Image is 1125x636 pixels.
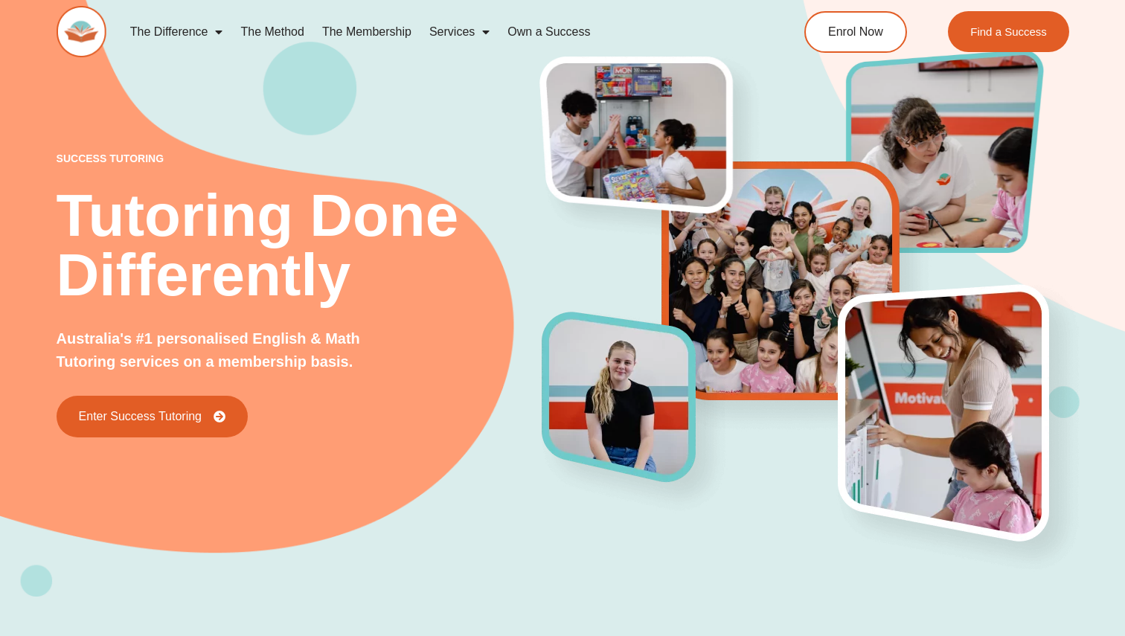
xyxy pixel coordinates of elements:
[57,396,248,437] a: Enter Success Tutoring
[79,411,202,423] span: Enter Success Tutoring
[57,186,542,305] h2: Tutoring Done Differently
[420,15,499,49] a: Services
[804,11,907,53] a: Enrol Now
[828,26,883,38] span: Enrol Now
[499,15,599,49] a: Own a Success
[970,26,1047,37] span: Find a Success
[231,15,312,49] a: The Method
[313,15,420,49] a: The Membership
[57,153,542,164] p: success tutoring
[948,11,1069,52] a: Find a Success
[121,15,747,49] nav: Menu
[121,15,232,49] a: The Difference
[57,327,411,373] p: Australia's #1 personalised English & Math Tutoring services on a membership basis.
[1051,565,1125,636] iframe: Chat Widget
